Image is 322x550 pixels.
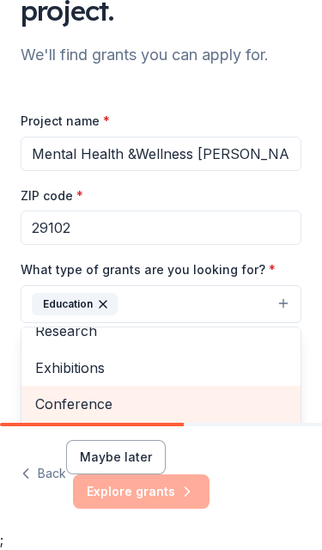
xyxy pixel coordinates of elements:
div: Education [32,293,118,315]
span: Exhibitions [35,357,287,379]
button: Education [21,285,301,323]
span: Research [35,320,287,342]
div: Education [21,327,301,533]
span: Conference [35,393,287,415]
